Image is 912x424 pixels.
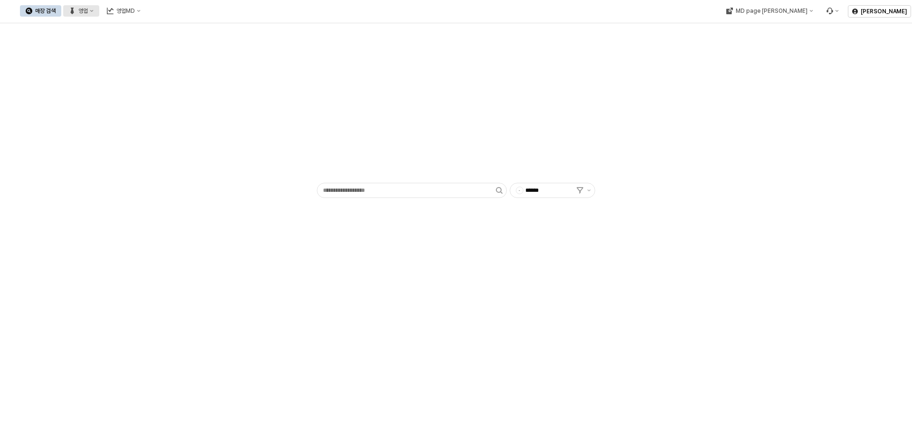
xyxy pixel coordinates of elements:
[35,8,56,14] div: 매장 검색
[20,5,61,17] button: 매장 검색
[101,5,146,17] button: 영업MD
[720,5,818,17] div: MD page 이동
[861,8,907,15] p: [PERSON_NAME]
[583,183,595,198] button: 제안 사항 표시
[78,8,88,14] div: 영업
[720,5,818,17] button: MD page [PERSON_NAME]
[516,187,523,194] span: -
[63,5,99,17] button: 영업
[116,8,135,14] div: 영업MD
[820,5,844,17] div: Menu item 6
[735,8,807,14] div: MD page [PERSON_NAME]
[848,5,911,18] button: [PERSON_NAME]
